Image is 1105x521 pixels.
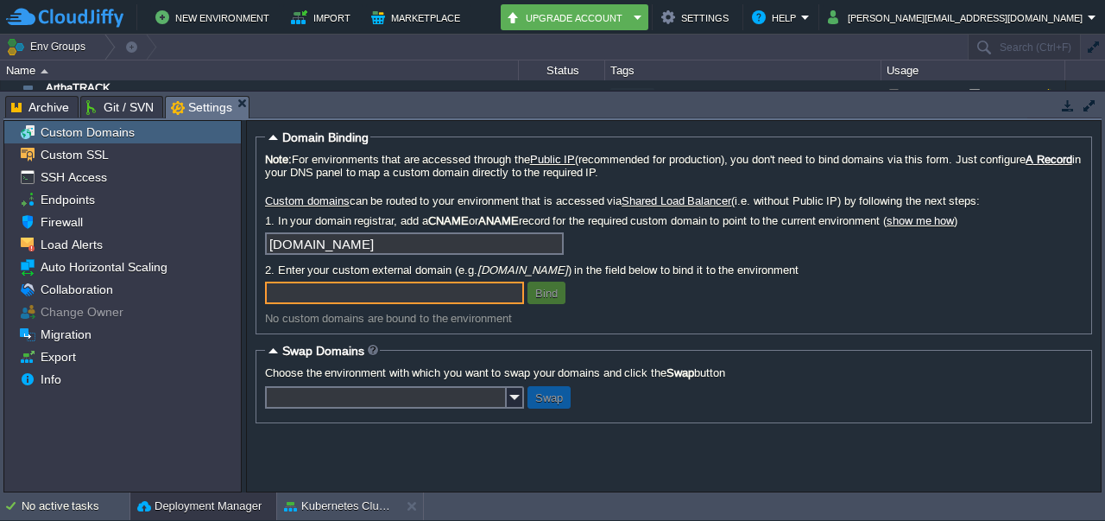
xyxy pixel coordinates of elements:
div: Usage [882,60,1064,80]
button: Bind [530,285,563,301]
a: Load Alerts [37,237,105,252]
a: A Record [1026,153,1072,166]
span: Domain Binding [282,130,369,144]
a: Info [37,372,64,387]
button: Kubernetes Cluster [284,498,393,515]
a: Custom SSL [37,147,111,162]
button: Settings [661,7,734,28]
a: Custom domains [265,194,350,207]
label: can be routed to your environment that is accessed via (i.e. without Public IP) by following the ... [265,194,1083,207]
a: SSH Access [37,169,110,185]
a: Change Owner [37,304,126,320]
a: ArthaTRACK [46,79,110,97]
span: Swap Domains [282,344,364,358]
a: Collaboration [37,282,116,297]
span: Git / SVN [86,97,154,118]
a: Firewall [37,214,85,230]
button: Swap [530,390,568,405]
div: No custom domains are bound to the environment [265,312,1083,325]
b: Note: [265,153,292,166]
a: Auto Horizontal Scaling [37,259,170,275]
label: For environments that are accessed through the (recommended for production), you don't need to bi... [265,153,1083,179]
span: Settings [171,97,232,118]
button: Env Groups [6,35,92,59]
button: [PERSON_NAME][EMAIL_ADDRESS][DOMAIN_NAME] [828,7,1088,28]
div: Status [520,60,604,80]
button: Deployment Manager [137,498,262,515]
label: Choose the environment with which you want to swap your domains and click the button [265,366,1083,379]
img: AMDAwAAAACH5BAEAAAAALAAAAAABAAEAAAICRAEAOw== [41,69,48,73]
i: [DOMAIN_NAME] [477,264,568,276]
a: Shared Load Balancer [622,194,731,207]
div: admin [610,88,654,104]
span: Archive [11,97,69,118]
button: Marketplace [371,7,465,28]
a: show me how [887,214,954,227]
a: Export [37,349,79,365]
div: Name [2,60,518,80]
label: 1. In your domain registrar, add a or record for the required custom domain to point to the curre... [265,214,1083,227]
div: No active tasks [22,492,129,520]
b: ANAME [478,214,519,227]
b: CNAME [428,214,469,227]
b: Swap [666,366,694,379]
a: Endpoints [37,192,98,207]
label: 2. Enter your custom external domain (e.g. ) in the field below to bind it to the environment [265,264,1083,276]
button: New Environment [155,7,275,28]
div: Tags [606,60,881,80]
a: Custom Domains [37,124,137,140]
a: Public IP [530,153,576,166]
a: Migration [37,327,94,342]
img: CloudJiffy [6,7,123,29]
button: Help [752,7,801,28]
button: Upgrade Account [506,7,628,28]
button: Import [291,7,356,28]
